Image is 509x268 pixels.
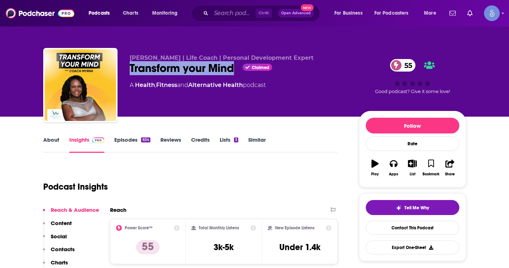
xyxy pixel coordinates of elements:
[484,5,500,21] button: Show profile menu
[389,172,398,176] div: Apps
[43,206,99,220] button: Reach & Audience
[423,172,439,176] div: Bookmark
[329,8,371,19] button: open menu
[135,82,155,88] a: Health
[51,233,67,240] p: Social
[384,155,403,181] button: Apps
[484,5,500,21] img: User Profile
[248,136,266,153] a: Similar
[370,8,419,19] button: open menu
[214,242,234,253] h3: 3k-5k
[397,59,416,72] span: 55
[92,137,105,143] img: Podchaser Pro
[440,155,459,181] button: Share
[152,8,178,18] span: Monitoring
[155,82,156,88] span: ,
[130,81,266,89] div: A podcast
[130,54,314,61] span: [PERSON_NAME] | Life Coach | Personal Development Expert
[281,11,311,15] span: Open Advanced
[410,172,415,176] div: List
[43,220,72,233] button: Content
[125,225,153,230] h2: Power Score™
[366,200,459,215] button: tell me why sparkleTell Me Why
[255,9,272,18] span: Ctrl K
[43,233,67,246] button: Social
[51,246,75,253] p: Contacts
[89,8,110,18] span: Podcasts
[188,82,243,88] a: Alternative Health
[147,8,187,19] button: open menu
[84,8,119,19] button: open menu
[484,5,500,21] span: Logged in as Spiral5-G1
[371,172,379,176] div: Play
[177,82,188,88] span: and
[252,66,269,69] span: Claimed
[366,240,459,254] button: Export One-Sheet
[278,9,314,18] button: Open AdvancedNew
[366,155,384,181] button: Play
[359,54,466,99] div: 55Good podcast? Give it some love!
[199,225,239,230] h2: Total Monthly Listens
[123,8,138,18] span: Charts
[404,205,429,211] span: Tell Me Why
[374,8,409,18] span: For Podcasters
[366,221,459,235] a: Contact This Podcast
[403,155,421,181] button: List
[69,136,105,153] a: InsightsPodchaser Pro
[43,246,75,259] button: Contacts
[6,6,74,20] img: Podchaser - Follow, Share and Rate Podcasts
[51,206,99,213] p: Reach & Audience
[234,137,238,142] div: 3
[136,240,160,254] p: 55
[375,89,450,94] span: Good podcast? Give it some love!
[198,5,327,21] div: Search podcasts, credits, & more...
[366,136,459,151] div: Rate
[191,136,210,153] a: Credits
[220,136,238,153] a: Lists3
[114,136,150,153] a: Episodes634
[118,8,143,19] a: Charts
[156,82,177,88] a: Fitness
[396,205,401,211] img: tell me why sparkle
[45,49,116,121] img: Transform your Mind
[301,4,314,11] span: New
[160,136,181,153] a: Reviews
[279,242,320,253] h3: Under 1.4k
[51,220,72,226] p: Content
[390,59,416,72] a: 55
[419,8,445,19] button: open menu
[424,8,436,18] span: More
[51,259,68,266] p: Charts
[366,118,459,133] button: Follow
[110,206,126,213] h2: Reach
[275,225,314,230] h2: New Episode Listens
[141,137,150,142] div: 634
[446,7,459,19] a: Show notifications dropdown
[445,172,455,176] div: Share
[334,8,363,18] span: For Business
[43,136,59,153] a: About
[43,181,108,192] h1: Podcast Insights
[464,7,475,19] a: Show notifications dropdown
[211,8,255,19] input: Search podcasts, credits, & more...
[422,155,440,181] button: Bookmark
